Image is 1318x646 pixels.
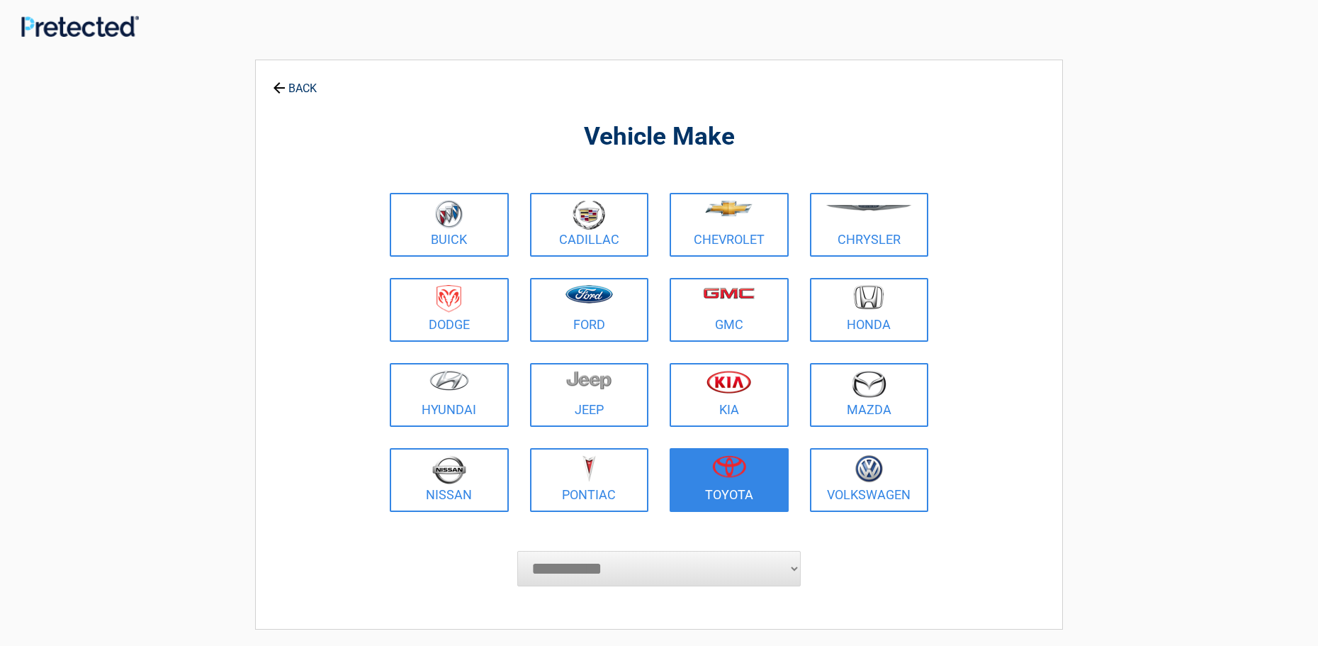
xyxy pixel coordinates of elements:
img: kia [706,370,751,394]
a: Honda [810,278,929,342]
img: chrysler [826,205,912,211]
a: Jeep [530,363,649,427]
img: jeep [566,370,612,390]
img: gmc [703,287,755,299]
a: Pontiac [530,448,649,512]
img: buick [435,200,463,228]
a: Chrysler [810,193,929,257]
img: dodge [436,285,461,313]
img: pontiac [582,455,596,482]
a: Volkswagen [810,448,929,512]
img: honda [854,285,884,310]
img: ford [565,285,613,303]
img: volkswagen [855,455,883,483]
img: toyota [712,455,746,478]
h2: Vehicle Make [386,121,932,154]
a: Toyota [670,448,789,512]
a: Ford [530,278,649,342]
img: cadillac [573,200,605,230]
a: BACK [270,69,320,94]
a: Nissan [390,448,509,512]
img: mazda [851,370,886,398]
a: Kia [670,363,789,427]
img: chevrolet [705,201,753,216]
a: Mazda [810,363,929,427]
img: hyundai [429,370,469,391]
a: Dodge [390,278,509,342]
img: nissan [432,455,466,484]
a: GMC [670,278,789,342]
a: Buick [390,193,509,257]
a: Chevrolet [670,193,789,257]
a: Cadillac [530,193,649,257]
a: Hyundai [390,363,509,427]
img: Main Logo [21,16,139,37]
